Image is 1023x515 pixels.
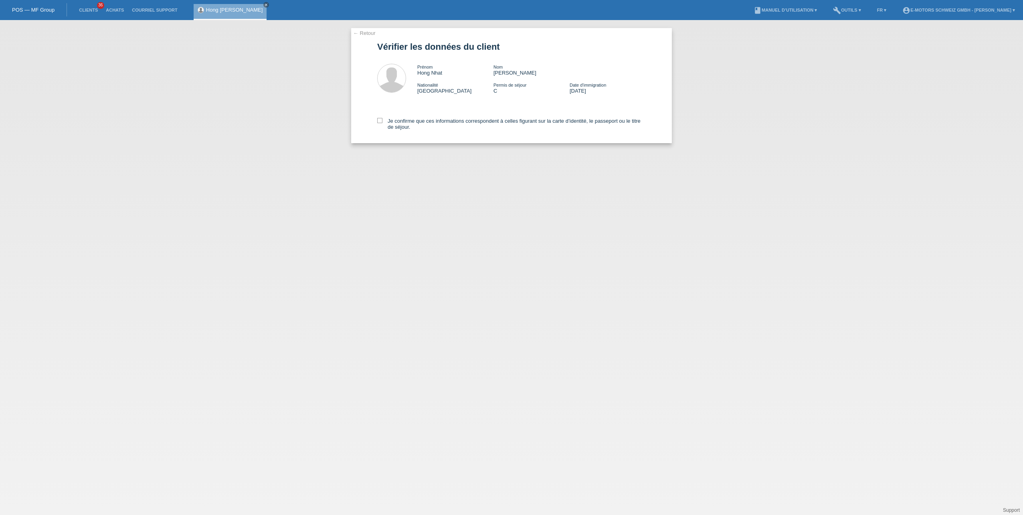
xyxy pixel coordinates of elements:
h1: Vérifier les données du client [377,42,646,52]
span: 36 [97,2,104,9]
div: Hong Nhat [417,64,493,76]
div: [GEOGRAPHIC_DATA] [417,82,493,94]
a: buildOutils ▾ [829,8,865,12]
div: [PERSON_NAME] [493,64,570,76]
a: Hong [PERSON_NAME] [206,7,263,13]
a: Achats [102,8,128,12]
a: POS — MF Group [12,7,55,13]
i: account_circle [902,6,910,14]
span: Date d'immigration [570,83,606,87]
a: FR ▾ [873,8,891,12]
a: Clients [75,8,102,12]
span: Permis de séjour [493,83,527,87]
a: Support [1003,507,1020,513]
label: Je confirme que ces informations correspondent à celles figurant sur la carte d’identité, le pass... [377,118,646,130]
div: C [493,82,570,94]
i: close [264,3,268,7]
div: [DATE] [570,82,646,94]
a: ← Retour [353,30,376,36]
a: close [263,2,269,8]
a: bookManuel d’utilisation ▾ [750,8,821,12]
i: book [754,6,762,14]
i: build [833,6,841,14]
a: Courriel Support [128,8,181,12]
span: Prénom [417,65,433,69]
span: Nationalité [417,83,438,87]
span: Nom [493,65,503,69]
a: account_circleE-Motors Schweiz GmbH - [PERSON_NAME] ▾ [898,8,1019,12]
